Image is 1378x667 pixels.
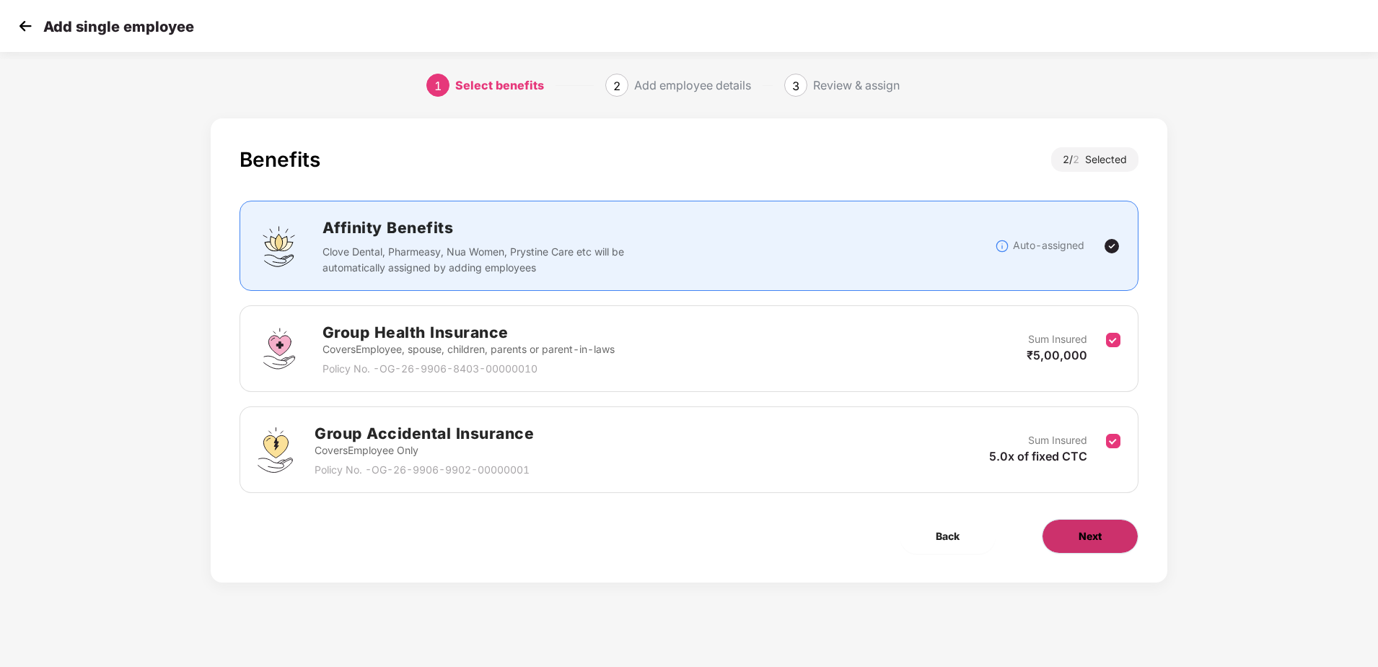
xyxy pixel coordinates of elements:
[1079,528,1102,544] span: Next
[1027,348,1087,362] span: ₹5,00,000
[1042,519,1138,554] button: Next
[315,443,534,458] p: Covers Employee Only
[613,79,620,93] span: 2
[43,18,194,35] p: Add single employee
[900,519,996,554] button: Back
[1028,331,1087,347] p: Sum Insured
[322,321,615,344] h2: Group Health Insurance
[1028,432,1087,448] p: Sum Insured
[634,74,751,97] div: Add employee details
[315,462,534,478] p: Policy No. - OG-26-9906-9902-00000001
[936,528,960,544] span: Back
[1051,147,1138,172] div: 2 / Selected
[322,361,615,377] p: Policy No. - OG-26-9906-8403-00000010
[258,427,293,473] img: svg+xml;base64,PHN2ZyB4bWxucz0iaHR0cDovL3d3dy53My5vcmcvMjAwMC9zdmciIHdpZHRoPSI0OS4zMjEiIGhlaWdodD...
[455,74,544,97] div: Select benefits
[1103,237,1120,255] img: svg+xml;base64,PHN2ZyBpZD0iVGljay0yNHgyNCIgeG1sbnM9Imh0dHA6Ly93d3cudzMub3JnLzIwMDAvc3ZnIiB3aWR0aD...
[322,244,633,276] p: Clove Dental, Pharmeasy, Nua Women, Prystine Care etc will be automatically assigned by adding em...
[240,147,320,172] div: Benefits
[258,327,301,370] img: svg+xml;base64,PHN2ZyBpZD0iR3JvdXBfSGVhbHRoX0luc3VyYW5jZSIgZGF0YS1uYW1lPSJHcm91cCBIZWFsdGggSW5zdX...
[322,341,615,357] p: Covers Employee, spouse, children, parents or parent-in-laws
[434,79,442,93] span: 1
[258,224,301,268] img: svg+xml;base64,PHN2ZyBpZD0iQWZmaW5pdHlfQmVuZWZpdHMiIGRhdGEtbmFtZT0iQWZmaW5pdHkgQmVuZWZpdHMiIHhtbG...
[1073,153,1085,165] span: 2
[989,449,1087,463] span: 5.0x of fixed CTC
[315,422,534,445] h2: Group Accidental Insurance
[813,74,900,97] div: Review & assign
[322,216,841,240] h2: Affinity Benefits
[14,15,36,37] img: svg+xml;base64,PHN2ZyB4bWxucz0iaHR0cDovL3d3dy53My5vcmcvMjAwMC9zdmciIHdpZHRoPSIzMCIgaGVpZ2h0PSIzMC...
[792,79,799,93] span: 3
[995,239,1009,253] img: svg+xml;base64,PHN2ZyBpZD0iSW5mb18tXzMyeDMyIiBkYXRhLW5hbWU9IkluZm8gLSAzMngzMiIgeG1sbnM9Imh0dHA6Ly...
[1013,237,1084,253] p: Auto-assigned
